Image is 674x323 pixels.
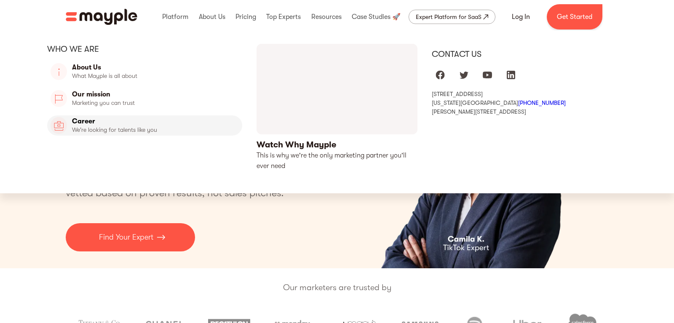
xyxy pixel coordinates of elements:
[66,223,195,251] a: Find Your Expert
[459,70,469,80] img: twitter logo
[233,3,258,30] div: Pricing
[432,90,627,115] div: [STREET_ADDRESS] [US_STATE][GEOGRAPHIC_DATA] [PERSON_NAME][STREET_ADDRESS]
[502,7,540,27] a: Log In
[435,70,445,80] img: facebook logo
[197,3,227,30] div: About Us
[309,3,344,30] div: Resources
[547,4,602,29] a: Get Started
[66,9,137,25] a: home
[160,3,190,30] div: Platform
[455,67,472,83] a: Mayple at Twitter
[432,49,627,60] div: Contact us
[482,70,492,80] img: youtube logo
[432,67,449,83] a: Mayple at Facebook
[518,99,566,106] a: [PHONE_NUMBER]
[503,67,519,83] a: Mayple at LinkedIn
[47,44,242,55] div: Who we are
[66,9,137,25] img: Mayple logo
[99,232,153,243] p: Find Your Expert
[479,67,496,83] a: Mayple at Youtube
[264,3,303,30] div: Top Experts
[409,10,495,24] a: Expert Platform for SaaS
[506,70,516,80] img: linkedIn
[257,44,417,171] a: open lightbox
[416,12,481,22] div: Expert Platform for SaaS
